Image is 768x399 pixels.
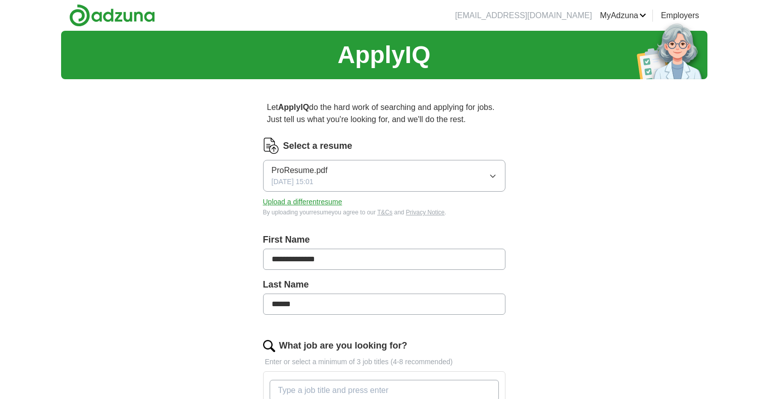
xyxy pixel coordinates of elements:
[278,103,309,111] strong: ApplyIQ
[263,340,275,352] img: search.png
[263,160,505,192] button: ProResume.pdf[DATE] 15:01
[263,97,505,130] p: Let do the hard work of searching and applying for jobs. Just tell us what you're looking for, an...
[69,4,155,27] img: Adzuna logo
[263,138,279,154] img: CV Icon
[272,177,314,187] span: [DATE] 15:01
[263,278,505,292] label: Last Name
[263,197,342,207] button: Upload a differentresume
[600,10,646,22] a: MyAdzuna
[283,139,352,153] label: Select a resume
[279,339,407,353] label: What job are you looking for?
[406,209,445,216] a: Privacy Notice
[455,10,592,22] li: [EMAIL_ADDRESS][DOMAIN_NAME]
[263,357,505,367] p: Enter or select a minimum of 3 job titles (4-8 recommended)
[377,209,392,216] a: T&Cs
[337,37,430,73] h1: ApplyIQ
[661,10,699,22] a: Employers
[263,208,505,217] div: By uploading your resume you agree to our and .
[272,164,328,177] span: ProResume.pdf
[263,233,505,247] label: First Name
